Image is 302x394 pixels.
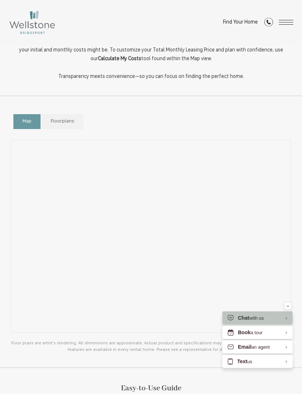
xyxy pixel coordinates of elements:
[22,118,32,125] span: Map
[223,20,258,25] a: Find Your Home
[279,20,293,25] button: Open Menu
[264,18,273,28] a: Call Us at (253) 642-8681
[13,72,289,81] p: Transparency meets convenience—so you can focus on finding the perfect home.
[13,29,289,63] p: To help budget your monthly fixed costs, add your base rent to the Essentials and any Personalize...
[98,56,141,62] strong: Calculate My Costs
[51,118,74,125] span: Floorplans
[9,10,56,35] img: Wellstone
[11,340,291,353] p: Floor plans are artist's rendering. All dimensions are approximate. Actual product and specificat...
